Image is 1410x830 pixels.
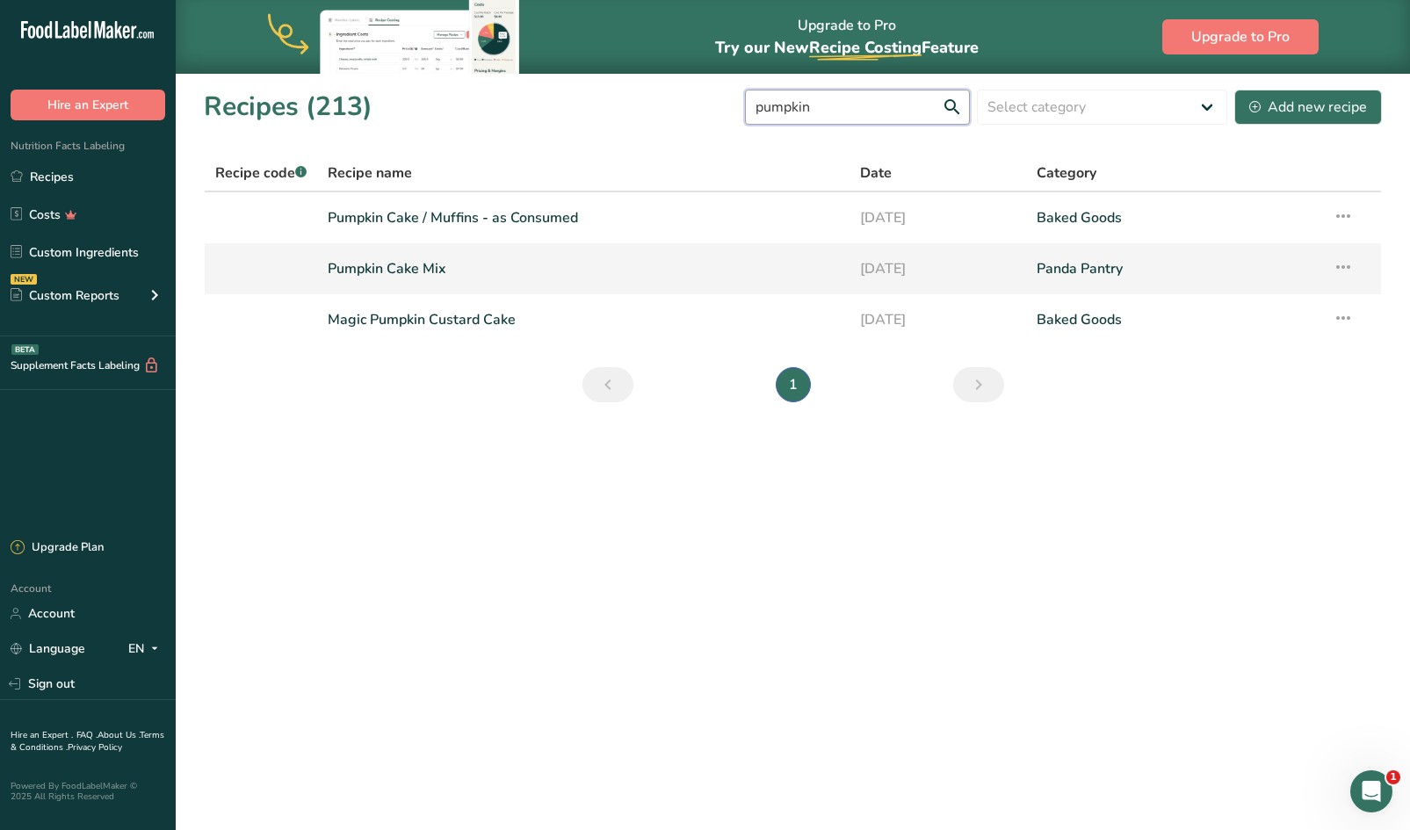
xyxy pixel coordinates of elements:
a: Privacy Policy [68,741,122,754]
a: Baked Goods [1037,199,1311,236]
span: Recipe name [328,162,412,184]
span: Date [860,162,892,184]
a: Pumpkin Cake / Muffins - as Consumed [328,199,838,236]
span: Category [1037,162,1096,184]
a: Terms & Conditions . [11,729,164,754]
h1: Recipes (213) [204,87,372,126]
div: EN [128,639,165,660]
div: Upgrade to Pro [715,1,979,74]
span: Upgrade to Pro [1191,26,1290,47]
a: [DATE] [860,199,1016,236]
a: Baked Goods [1037,301,1311,338]
span: Recipe code [215,163,307,183]
button: Add new recipe [1234,90,1382,125]
iframe: Intercom live chat [1350,770,1392,812]
a: Next page [953,367,1004,402]
a: About Us . [98,729,140,741]
button: Upgrade to Pro [1162,19,1319,54]
a: Hire an Expert . [11,729,73,741]
div: Add new recipe [1249,97,1367,118]
a: Previous page [582,367,633,402]
a: Pumpkin Cake Mix [328,250,838,287]
div: Powered By FoodLabelMaker © 2025 All Rights Reserved [11,781,165,802]
span: Try our New Feature [715,37,979,58]
a: [DATE] [860,301,1016,338]
div: NEW [11,274,37,285]
a: Magic Pumpkin Custard Cake [328,301,838,338]
a: FAQ . [76,729,98,741]
span: Recipe Costing [809,37,922,58]
button: Hire an Expert [11,90,165,120]
div: BETA [11,344,39,355]
a: [DATE] [860,250,1016,287]
div: Upgrade Plan [11,539,104,557]
div: Custom Reports [11,286,119,305]
span: 1 [1386,770,1400,784]
input: Search for recipe [745,90,970,125]
a: Language [11,633,85,664]
a: Panda Pantry [1037,250,1311,287]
